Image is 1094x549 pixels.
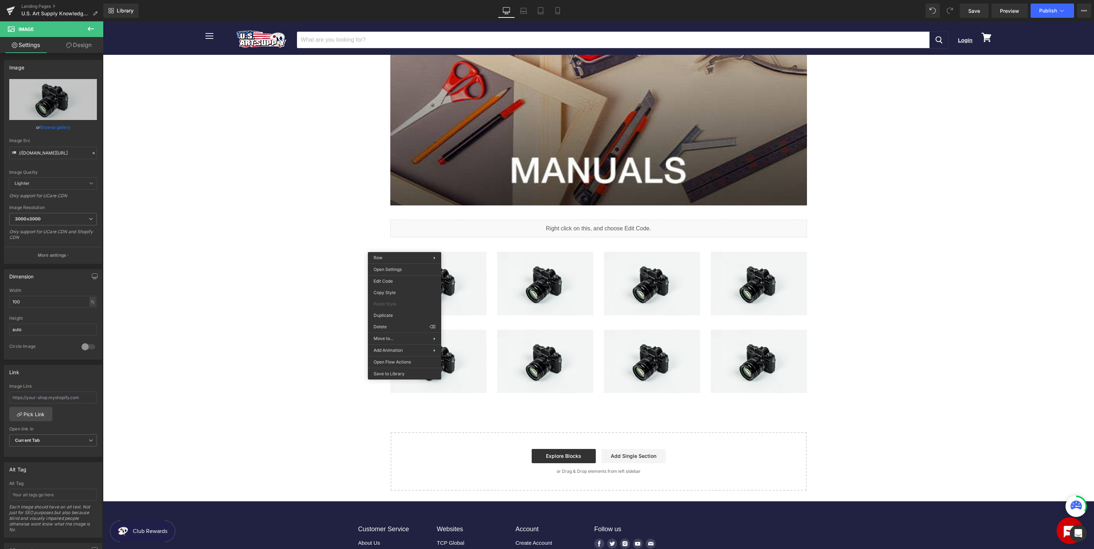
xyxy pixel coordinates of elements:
a: Laptop [515,4,532,18]
a: Landing Pages [21,4,103,9]
a: Mobile [549,4,566,18]
a: Pick Link [9,407,52,421]
div: Image Link [9,384,97,389]
h2: Follow us [491,498,563,517]
div: Height [9,316,97,321]
span: Save [968,7,980,15]
span: Publish [1039,8,1057,14]
button: Redo [943,4,957,18]
a: TCP Global [334,518,361,524]
input: Your alt tags go here [9,489,97,501]
div: Alt Tag [9,481,97,486]
div: Circle Image [9,344,74,351]
div: Open Intercom Messenger [1070,525,1087,542]
div: Open link In [9,427,97,432]
div: Only support for UCare CDN [9,193,97,203]
button: Undo [926,4,940,18]
a: Desktop [498,4,515,18]
span: ⌫ [429,324,436,330]
div: or [9,124,97,131]
span: Row [374,255,382,260]
button: More [1077,4,1091,18]
span: Image [19,26,34,32]
span: Open Flow Actions [374,359,436,365]
span: Add Animation [374,347,433,354]
b: 3000x3000 [15,216,41,221]
span: Open Settings [374,266,436,273]
span: Delete [374,324,429,330]
a: Add Single Section [499,428,563,442]
iframe: Button to open loyalty program pop-up [7,499,72,521]
div: Image Resolution [9,205,97,210]
button: Search [827,10,845,27]
a: About Us [255,518,277,524]
div: Image [9,61,24,70]
b: Lighter [15,181,30,186]
input: auto [9,296,97,308]
a: New Library [103,4,139,18]
span: Save to Library [374,371,436,377]
div: Link [9,365,19,375]
a: Browse gallery [40,121,71,134]
input: Search [194,10,827,27]
span: Edit Code [374,278,436,284]
div: Image Quality [9,170,97,175]
a: Create Account [413,518,449,524]
button: More settings [4,247,102,263]
b: Current Tab [15,438,40,443]
a: Tablet [532,4,549,18]
div: Alt Tag [9,462,26,472]
div: Each image should have an alt text. Not just for SEO purposes but also because blind and visually... [9,504,97,537]
div: % [89,297,96,307]
span: Move to... [374,335,433,342]
a: Preview [991,4,1028,18]
input: auto [9,324,97,335]
p: More settings [38,252,66,258]
div: Width [9,288,97,293]
a: Design [53,37,105,53]
div: Dimension [9,270,34,279]
h2: Account [413,498,477,517]
span: Preview [1000,7,1019,15]
h2: Websites [334,498,398,517]
input: https://your-shop.myshopify.com [9,392,97,403]
a: Login [851,16,874,22]
button: Publish [1031,4,1074,18]
span: Library [117,7,134,14]
span: U.S. Art Supply Knowledge - Manuals [21,11,90,16]
span: Paste Style [374,301,436,307]
input: Link [9,147,97,159]
a: Explore Blocks [429,428,493,442]
p: or Drag & Drop elements from left sidebar [299,448,692,453]
div: Only support for UCare CDN and Shopify CDN [9,229,97,245]
span: Duplicate [374,312,436,319]
h2: Customer Service [255,498,320,517]
span: Copy Style [374,289,436,296]
div: Image Src [9,138,97,143]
